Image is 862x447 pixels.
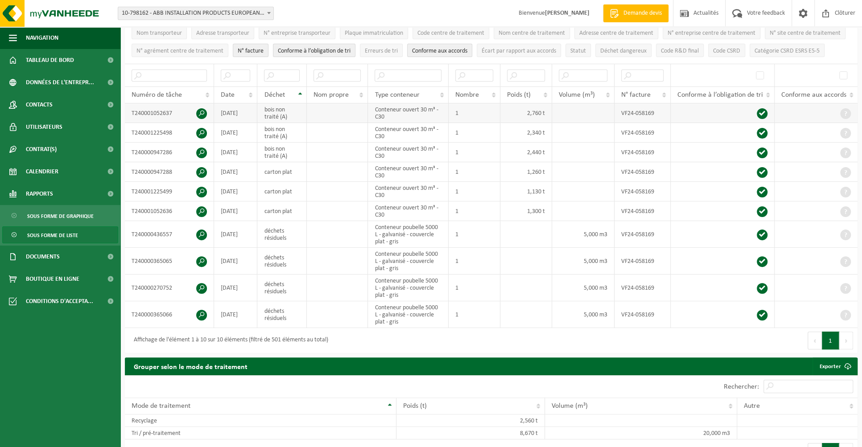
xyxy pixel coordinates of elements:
td: 1 [449,143,500,162]
span: Volume (m³) [552,402,588,410]
td: [DATE] [214,301,257,328]
button: Erreurs de triErreurs de tri: Activate to sort [360,44,403,57]
td: 2,440 t [500,143,552,162]
span: N° site centre de traitement [770,30,841,37]
button: Conforme à l’obligation de tri : Activate to sort [273,44,355,57]
td: 2,560 t [396,414,545,427]
span: Conditions d'accepta... [26,290,93,312]
button: 1 [822,332,839,349]
td: 1 [449,275,500,301]
td: 5,000 m3 [552,221,614,248]
button: Adresse centre de traitementAdresse centre de traitement: Activate to sort [574,26,658,39]
h2: Grouper selon le mode de traitement [125,357,256,375]
div: Affichage de l'élément 1 à 10 sur 10 éléments (filtré de 501 éléments au total) [129,332,328,349]
td: [DATE] [214,221,257,248]
strong: [PERSON_NAME] [545,10,590,16]
span: Numéro de tâche [132,91,182,98]
td: VF24-058169 [615,103,671,123]
td: carton plat [257,201,306,221]
span: Déchet dangereux [600,48,647,54]
td: [DATE] [214,275,257,301]
td: VF24-058169 [615,301,671,328]
td: VF24-058169 [615,162,671,182]
td: Conteneur ouvert 30 m³ - C30 [368,143,448,162]
td: VF24-058169 [615,123,671,143]
td: T240000365066 [125,301,214,328]
td: déchets résiduels [257,301,306,328]
a: Sous forme de liste [2,226,118,243]
span: Code R&D final [661,48,699,54]
span: Poids (t) [507,91,531,98]
td: 1 [449,248,500,275]
td: déchets résiduels [257,221,306,248]
button: Code R&D finalCode R&amp;D final: Activate to sort [656,44,704,57]
span: Autre [744,402,760,410]
span: N° facture [238,48,264,54]
td: Conteneur poubelle 5000 L - galvanisé - couvercle plat - gris [368,248,448,275]
td: 1 [449,182,500,201]
button: N° agrément centre de traitementN° agrément centre de traitement: Activate to sort [132,44,228,57]
span: Navigation [26,27,58,49]
button: Previous [808,332,822,349]
td: T240001052637 [125,103,214,123]
td: T240000947288 [125,162,214,182]
button: Écart par rapport aux accordsÉcart par rapport aux accords: Activate to sort [477,44,561,57]
td: carton plat [257,182,306,201]
span: Nom transporteur [136,30,182,37]
span: Nom centre de traitement [499,30,565,37]
span: Catégorie CSRD ESRS E5-5 [755,48,820,54]
td: 2,760 t [500,103,552,123]
td: VF24-058169 [615,275,671,301]
td: 1 [449,221,500,248]
span: Contacts [26,94,53,116]
td: VF24-058169 [615,182,671,201]
span: N° agrément centre de traitement [136,48,223,54]
td: 1,260 t [500,162,552,182]
td: Tri / pré-traitement [125,427,396,439]
td: VF24-058169 [615,201,671,221]
a: Sous forme de graphique [2,207,118,224]
td: Conteneur ouvert 30 m³ - C30 [368,182,448,201]
td: 8,670 t [396,427,545,439]
span: N° entreprise transporteur [264,30,330,37]
button: Nom transporteurNom transporteur: Activate to sort [132,26,187,39]
span: Statut [570,48,586,54]
button: Déchet dangereux : Activate to sort [595,44,652,57]
td: [DATE] [214,162,257,182]
button: Catégorie CSRD ESRS E5-5Catégorie CSRD ESRS E5-5: Activate to sort [750,44,825,57]
span: Calendrier [26,160,58,183]
td: 20,000 m3 [545,427,737,439]
td: 1 [449,162,500,182]
td: 1 [449,123,500,143]
button: N° entreprise transporteurN° entreprise transporteur: Activate to sort [259,26,335,39]
button: Adresse transporteurAdresse transporteur: Activate to sort [191,26,254,39]
a: Exporter [813,357,857,375]
td: déchets résiduels [257,248,306,275]
td: [DATE] [214,201,257,221]
td: T240001225499 [125,182,214,201]
td: Recyclage [125,414,396,427]
td: 1,130 t [500,182,552,201]
td: [DATE] [214,123,257,143]
td: 2,340 t [500,123,552,143]
td: Conteneur ouvert 30 m³ - C30 [368,123,448,143]
td: [DATE] [214,248,257,275]
span: Plaque immatriculation [345,30,403,37]
button: N° factureN° facture: Activate to sort [233,44,268,57]
button: N° entreprise centre de traitementN° entreprise centre de traitement: Activate to sort [663,26,760,39]
span: Conforme à l’obligation de tri [677,91,763,98]
button: Plaque immatriculationPlaque immatriculation: Activate to sort [340,26,408,39]
td: [DATE] [214,143,257,162]
span: Nombre [455,91,479,98]
td: bois non traité (A) [257,103,306,123]
td: VF24-058169 [615,143,671,162]
td: 5,000 m3 [552,248,614,275]
td: déchets résiduels [257,275,306,301]
span: Sous forme de liste [27,227,78,244]
span: Adresse transporteur [196,30,249,37]
td: bois non traité (A) [257,123,306,143]
a: Demande devis [603,4,668,22]
span: Utilisateurs [26,116,62,138]
span: Tableau de bord [26,49,74,71]
td: [DATE] [214,182,257,201]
